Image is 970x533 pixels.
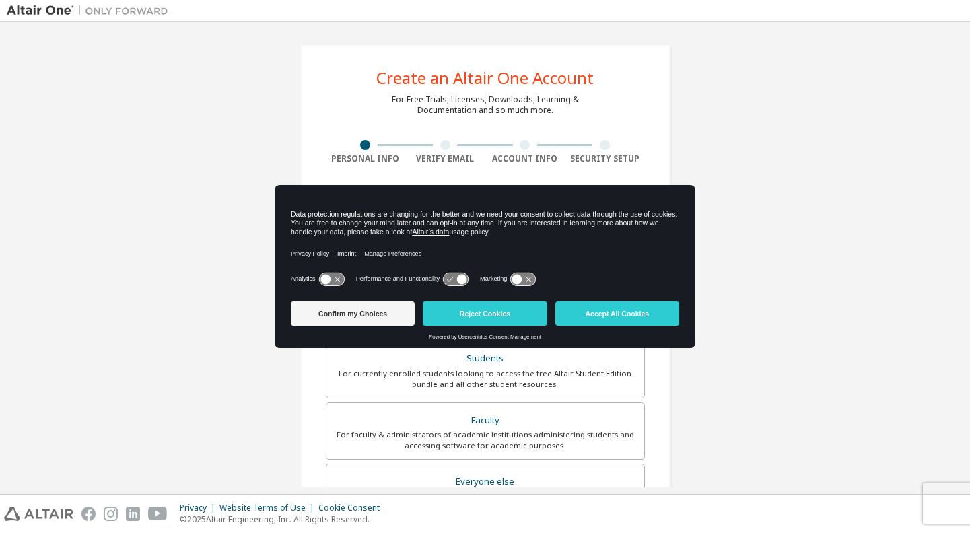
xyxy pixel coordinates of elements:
[376,70,594,86] div: Create an Altair One Account
[219,503,318,513] div: Website Terms of Use
[335,429,636,451] div: For faculty & administrators of academic institutions administering students and accessing softwa...
[392,94,579,116] div: For Free Trials, Licenses, Downloads, Learning & Documentation and so much more.
[335,349,636,368] div: Students
[7,4,175,17] img: Altair One
[565,153,645,164] div: Security Setup
[104,507,118,521] img: instagram.svg
[81,507,96,521] img: facebook.svg
[180,513,388,525] p: © 2025 Altair Engineering, Inc. All Rights Reserved.
[4,507,73,521] img: altair_logo.svg
[335,368,636,390] div: For currently enrolled students looking to access the free Altair Student Edition bundle and all ...
[335,411,636,430] div: Faculty
[335,472,636,491] div: Everyone else
[126,507,140,521] img: linkedin.svg
[326,153,406,164] div: Personal Info
[485,153,565,164] div: Account Info
[405,153,485,164] div: Verify Email
[180,503,219,513] div: Privacy
[148,507,168,521] img: youtube.svg
[318,503,388,513] div: Cookie Consent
